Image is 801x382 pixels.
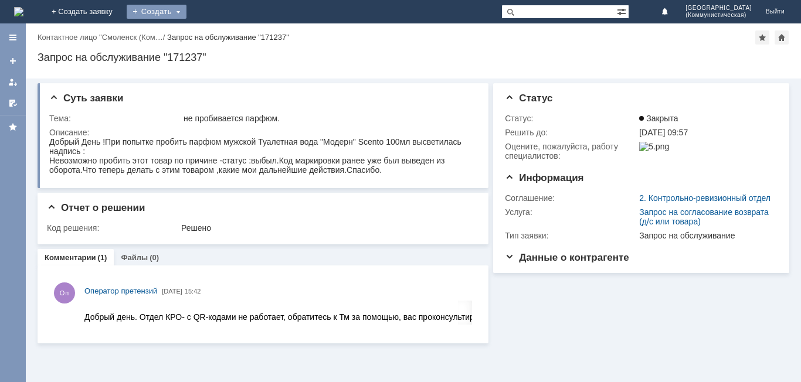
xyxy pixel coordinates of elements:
[639,231,772,240] div: Запрос на обслуживание
[167,33,289,42] div: Запрос на обслуживание "171237"
[505,128,637,137] div: Решить до:
[84,285,157,297] a: Оператор претензий
[4,94,22,112] a: Мои согласования
[505,142,637,161] div: Oцените, пожалуйста, работу специалистов:
[38,52,789,63] div: Запрос на обслуживание "171237"
[185,288,201,295] span: 15:42
[162,288,182,295] span: [DATE]
[127,5,186,19] div: Создать
[685,5,752,12] span: [GEOGRAPHIC_DATA]
[150,253,159,262] div: (0)
[45,253,96,262] a: Комментарии
[505,172,583,183] span: Информация
[639,128,688,137] span: [DATE] 09:57
[505,207,637,217] div: Услуга:
[775,30,789,45] div: Сделать домашней страницей
[639,114,678,123] span: Закрыта
[98,253,107,262] div: (1)
[14,7,23,16] img: logo
[4,52,22,70] a: Создать заявку
[505,252,629,263] span: Данные о контрагенте
[755,30,769,45] div: Добавить в избранное
[47,202,145,213] span: Отчет о решении
[181,223,473,233] div: Решено
[685,12,752,19] span: (Коммунистическая)
[639,207,769,226] a: Запрос на согласование возврата (д/с или товара)
[47,223,179,233] div: Код решения:
[639,193,771,203] a: 2. Контрольно-ревизионный отдел
[38,33,163,42] a: Контактное лицо "Смоленск (Ком…
[505,114,637,123] div: Статус:
[49,114,181,123] div: Тема:
[84,286,157,295] span: Оператор претензий
[505,193,637,203] div: Соглашение:
[121,253,148,262] a: Файлы
[14,7,23,16] a: Перейти на домашнюю страницу
[617,5,629,16] span: Расширенный поиск
[38,33,167,42] div: /
[49,128,475,137] div: Описание:
[4,73,22,91] a: Мои заявки
[184,114,473,123] div: не пробивается парфюм.
[49,93,123,104] span: Суть заявки
[505,231,637,240] div: Тип заявки:
[639,142,669,151] img: 5.png
[505,93,552,104] span: Статус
